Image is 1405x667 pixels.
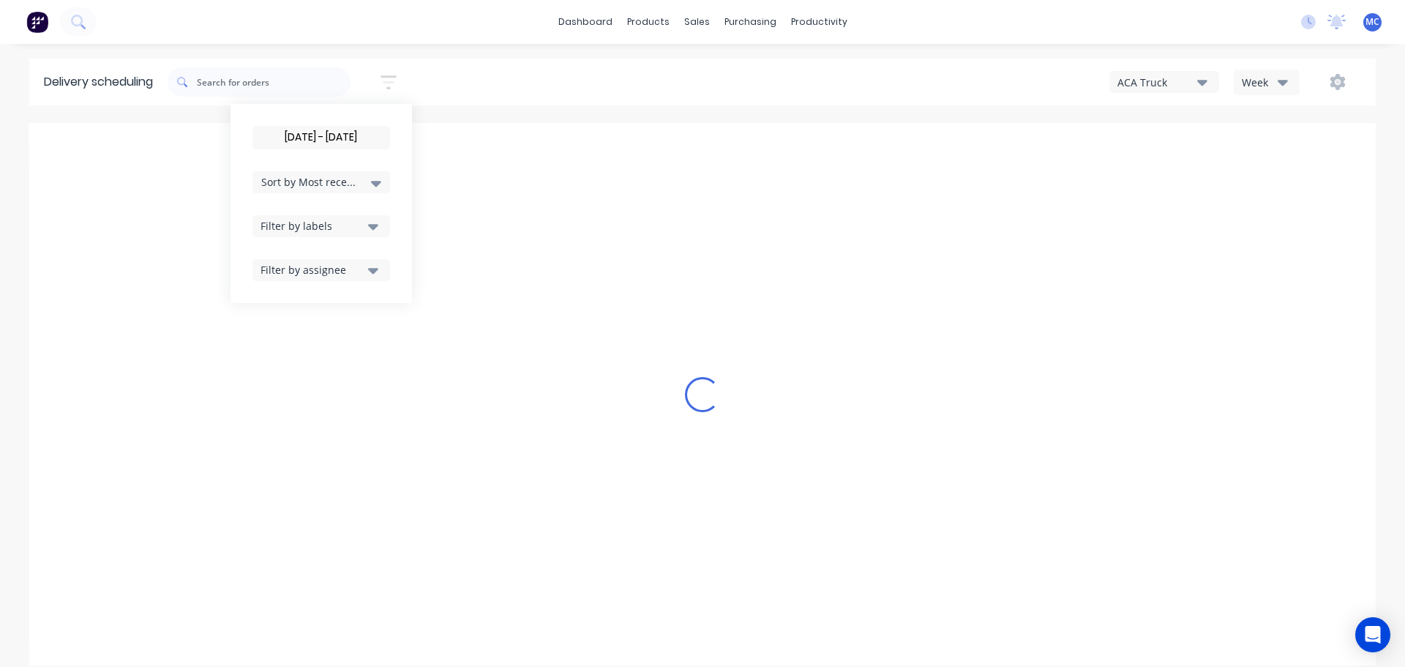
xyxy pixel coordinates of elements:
input: Required Date [253,127,389,149]
a: dashboard [551,11,620,33]
span: MC [1365,15,1379,29]
div: productivity [784,11,855,33]
div: Delivery scheduling [29,59,168,105]
div: Week [1242,75,1284,90]
button: ACA Truck [1109,71,1219,93]
div: ACA Truck [1117,75,1197,90]
div: Open Intercom Messenger [1355,617,1390,652]
div: purchasing [717,11,784,33]
div: products [620,11,677,33]
div: sales [677,11,717,33]
button: Week [1234,70,1300,95]
img: Factory [26,11,48,33]
input: Search for orders [197,67,351,97]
